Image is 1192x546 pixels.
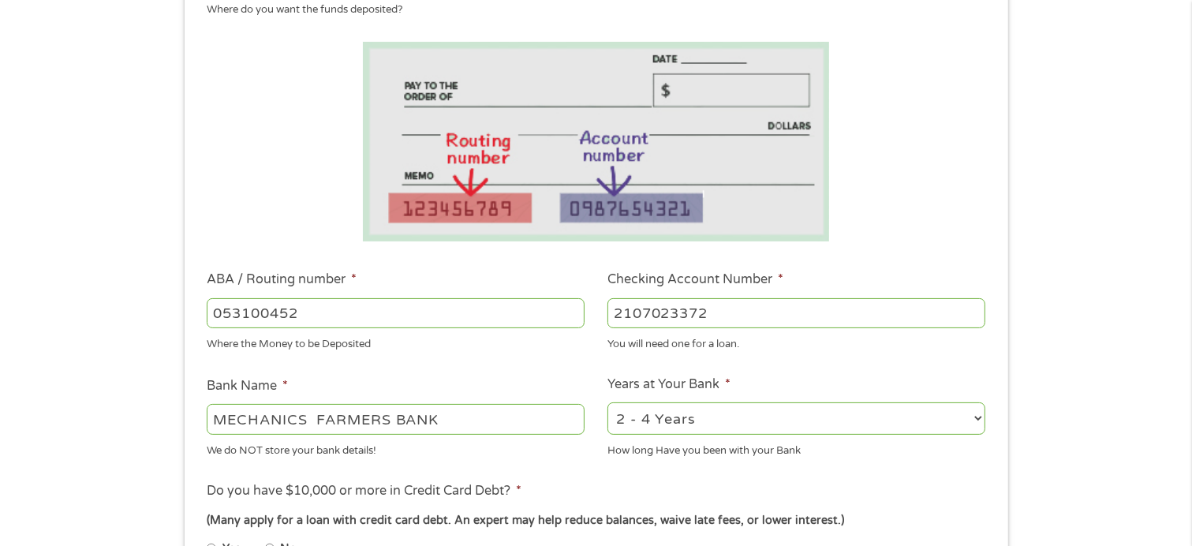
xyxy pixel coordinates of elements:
div: (Many apply for a loan with credit card debt. An expert may help reduce balances, waive late fees... [207,512,985,529]
div: How long Have you been with your Bank [607,437,985,458]
input: 345634636 [607,298,985,328]
input: 263177916 [207,298,585,328]
label: Bank Name [207,378,288,395]
label: Checking Account Number [607,271,783,288]
div: Where the Money to be Deposited [207,331,585,353]
img: Routing number location [363,42,830,241]
div: We do NOT store your bank details! [207,437,585,458]
label: Years at Your Bank [607,376,731,393]
div: Where do you want the funds deposited? [207,2,973,18]
label: ABA / Routing number [207,271,357,288]
div: You will need one for a loan. [607,331,985,353]
label: Do you have $10,000 or more in Credit Card Debt? [207,483,521,499]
